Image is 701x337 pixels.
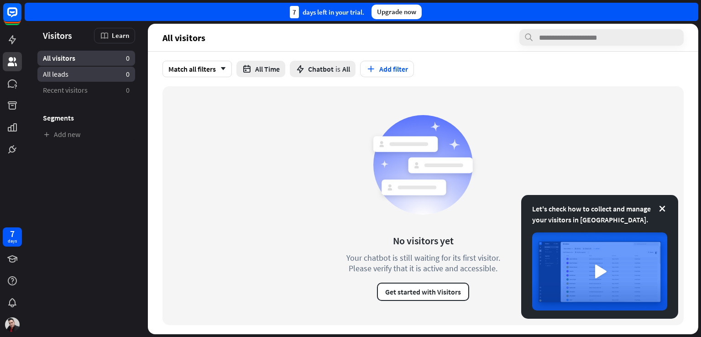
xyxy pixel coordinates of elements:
[37,113,135,122] h3: Segments
[126,53,130,63] aside: 0
[377,283,469,301] button: Get started with Visitors
[43,69,68,79] span: All leads
[360,61,414,77] button: Add filter
[3,227,22,247] a: 7 days
[7,4,35,31] button: Open LiveChat chat widget
[532,232,667,311] img: image
[290,6,364,18] div: days left in your trial.
[236,61,285,77] button: All Time
[342,64,350,74] span: All
[335,64,340,74] span: is
[43,53,75,63] span: All visitors
[37,83,135,98] a: Recent visitors 0
[393,234,454,247] div: No visitors yet
[308,64,334,74] span: Chatbot
[112,31,129,40] span: Learn
[126,85,130,95] aside: 0
[37,127,135,142] a: Add new
[43,85,88,95] span: Recent visitors
[330,253,517,274] div: Your chatbot is still waiting for its first visitor. Please verify that it is active and accessible.
[10,230,15,238] div: 7
[162,32,205,43] span: All visitors
[37,67,135,82] a: All leads 0
[216,66,226,72] i: arrow_down
[532,203,667,225] div: Let's check how to collect and manage your visitors in [GEOGRAPHIC_DATA].
[162,61,232,77] div: Match all filters
[371,5,422,19] div: Upgrade now
[8,238,17,244] div: days
[43,30,72,41] span: Visitors
[290,6,299,18] div: 7
[126,69,130,79] aside: 0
